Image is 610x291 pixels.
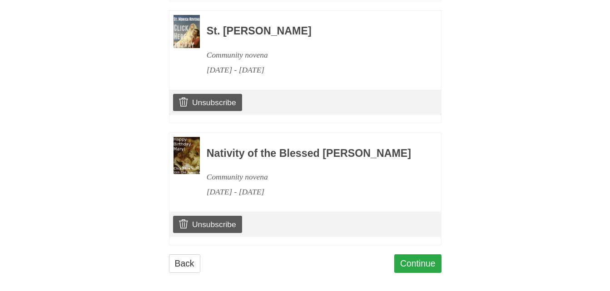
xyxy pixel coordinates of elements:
div: [DATE] - [DATE] [207,184,417,199]
a: Unsubscribe [173,216,242,233]
a: Continue [394,254,441,273]
div: Community novena [207,48,417,63]
img: Novena image [174,15,200,48]
a: Unsubscribe [173,94,242,111]
div: [DATE] - [DATE] [207,63,417,78]
div: Community novena [207,170,417,184]
img: Novena image [174,137,200,174]
h3: Nativity of the Blessed [PERSON_NAME] [207,148,417,160]
a: Back [169,254,200,273]
h3: St. [PERSON_NAME] [207,25,417,37]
